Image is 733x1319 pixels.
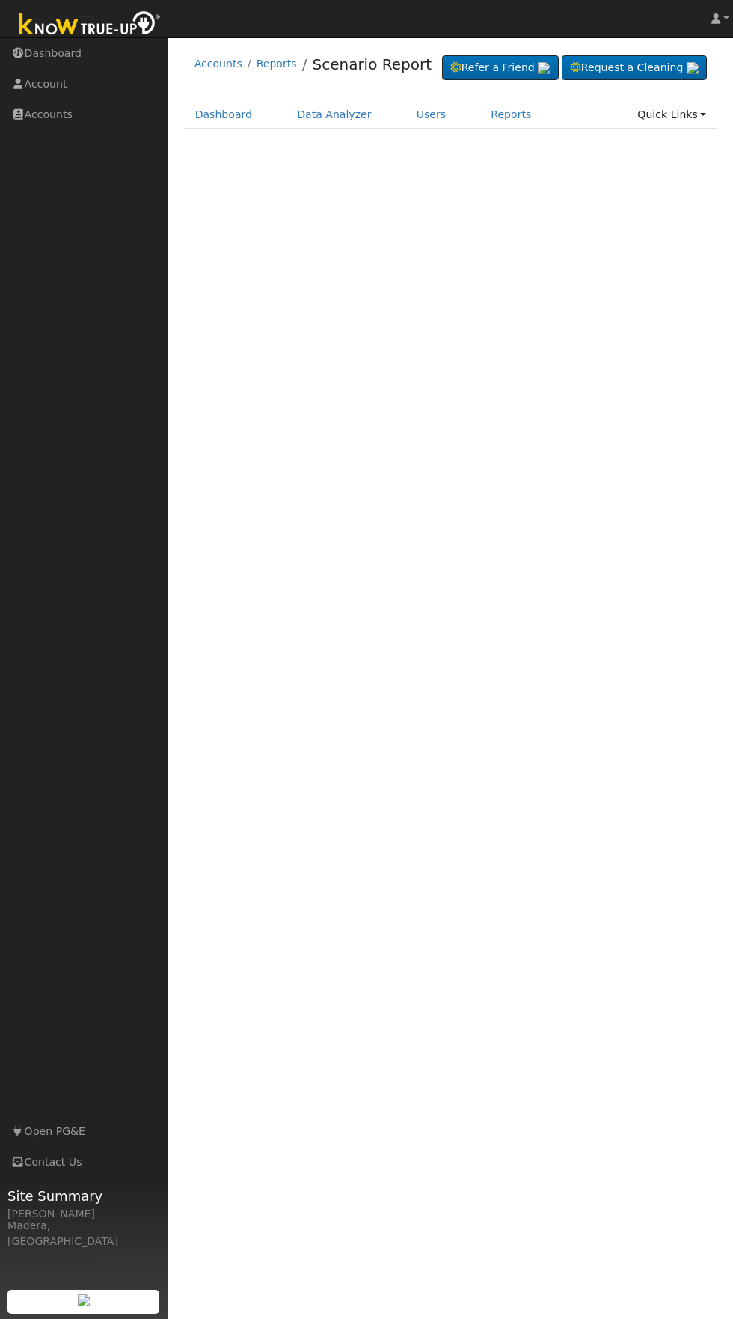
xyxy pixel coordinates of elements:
[479,101,542,129] a: Reports
[442,55,559,81] a: Refer a Friend
[626,101,717,129] a: Quick Links
[11,8,168,42] img: Know True-Up
[286,101,383,129] a: Data Analyzer
[78,1294,90,1306] img: retrieve
[184,101,264,129] a: Dashboard
[257,58,297,70] a: Reports
[312,55,432,73] a: Scenario Report
[7,1218,160,1249] div: Madera, [GEOGRAPHIC_DATA]
[7,1186,160,1206] span: Site Summary
[562,55,707,81] a: Request a Cleaning
[538,62,550,74] img: retrieve
[687,62,699,74] img: retrieve
[405,101,458,129] a: Users
[194,58,242,70] a: Accounts
[7,1206,160,1222] div: [PERSON_NAME]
